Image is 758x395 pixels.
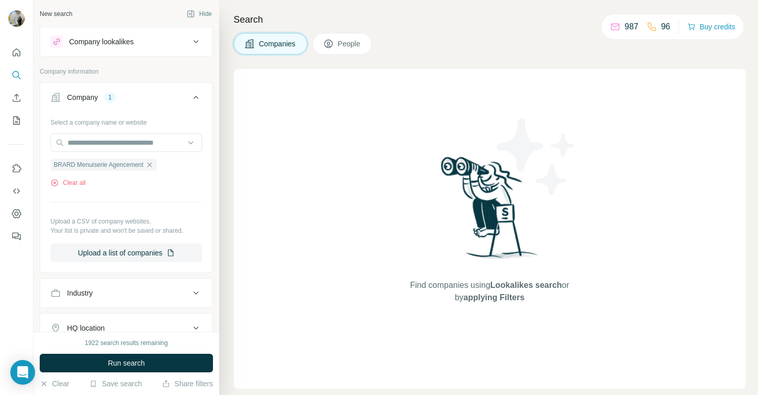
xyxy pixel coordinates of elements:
span: applying Filters [464,293,524,302]
button: Use Surfe on LinkedIn [8,159,25,178]
button: Clear all [51,178,86,187]
button: Share filters [162,379,213,389]
span: Lookalikes search [490,281,562,289]
div: 1 [104,93,116,102]
span: Companies [259,39,296,49]
span: BRARD Menuiserie Agencement [54,160,143,169]
button: Save search [89,379,142,389]
button: Company lookalikes [40,29,212,54]
div: HQ location [67,323,105,333]
button: Dashboard [8,204,25,223]
div: Select a company name or website [51,114,202,127]
h4: Search [234,12,746,27]
button: HQ location [40,316,212,340]
button: Search [8,66,25,84]
p: Upload a CSV of company websites. [51,217,202,226]
button: Feedback [8,227,25,246]
p: 96 [661,21,670,33]
button: Hide [179,6,219,22]
p: Company information [40,67,213,76]
span: Find companies using or by [407,279,572,304]
button: Quick start [8,43,25,62]
button: Industry [40,281,212,305]
div: 1922 search results remaining [85,338,168,348]
button: My lists [8,111,25,130]
div: Company lookalikes [69,37,134,47]
button: Upload a list of companies [51,244,202,262]
button: Use Surfe API [8,182,25,200]
img: Surfe Illustration - Woman searching with binoculars [436,154,543,269]
p: 987 [624,21,638,33]
button: Buy credits [687,20,735,34]
button: Run search [40,354,213,372]
div: New search [40,9,72,19]
div: Open Intercom Messenger [10,360,35,385]
button: Enrich CSV [8,89,25,107]
div: Company [67,92,98,102]
button: Clear [40,379,69,389]
img: Surfe Illustration - Stars [490,110,583,203]
div: Industry [67,288,93,298]
button: Company1 [40,85,212,114]
p: Your list is private and won't be saved or shared. [51,226,202,235]
img: Avatar [8,10,25,27]
span: Run search [108,358,145,368]
span: People [338,39,361,49]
